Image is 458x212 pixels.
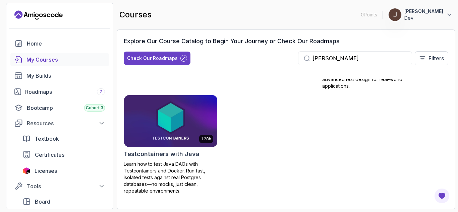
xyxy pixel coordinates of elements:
[27,40,105,48] div: Home
[25,88,105,96] div: Roadmaps
[10,37,109,50] a: home
[10,101,109,115] a: bootcamp
[124,95,218,195] a: Testcontainers with Java card1.28hTestcontainers with JavaLearn how to test Java DAOs with Testco...
[35,151,64,159] span: Certificates
[26,56,105,64] div: My Courses
[404,15,443,21] p: Dev
[119,9,152,20] h2: courses
[27,182,105,190] div: Tools
[35,167,57,175] span: Licenses
[27,119,105,127] div: Resources
[434,188,450,204] button: Open Feedback Button
[312,54,406,62] input: Search...
[124,52,190,65] button: Check Our Roadmaps
[124,37,340,46] h3: Explore Our Course Catalog to Begin Your Journey or Check Our Roadmaps
[415,51,448,65] button: Filters
[428,54,444,62] p: Filters
[18,132,109,145] a: textbook
[201,136,211,142] p: 1.28h
[100,89,102,94] span: 7
[26,72,105,80] div: My Builds
[14,10,63,20] a: Landing page
[10,180,109,192] button: Tools
[22,167,31,174] img: jetbrains icon
[389,8,401,21] img: user profile image
[361,11,377,18] p: 0 Points
[404,8,443,15] p: [PERSON_NAME]
[388,8,453,21] button: user profile image[PERSON_NAME]Dev
[18,195,109,208] a: board
[127,55,178,62] div: Check Our Roadmaps
[10,69,109,82] a: builds
[10,85,109,98] a: roadmaps
[18,148,109,161] a: certificates
[124,161,218,194] p: Learn how to test Java DAOs with Testcontainers and Docker. Run fast, isolated tests against real...
[35,198,50,206] span: Board
[10,117,109,129] button: Resources
[10,53,109,66] a: courses
[27,104,105,112] div: Bootcamp
[86,105,103,111] span: Cohort 3
[124,149,199,159] h2: Testcontainers with Java
[18,164,109,178] a: licenses
[35,135,59,143] span: Textbook
[124,95,217,147] img: Testcontainers with Java card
